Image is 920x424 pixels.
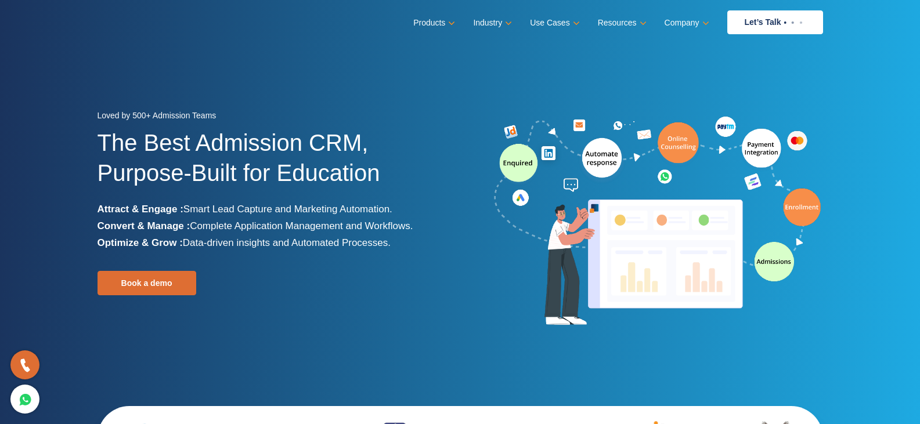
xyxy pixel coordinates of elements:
a: Resources [598,15,644,31]
span: Smart Lead Capture and Marketing Automation. [183,204,392,215]
a: Let’s Talk [727,10,823,34]
b: Convert & Manage : [98,220,190,231]
span: Complete Application Management and Workflows. [190,220,413,231]
a: Industry [473,15,510,31]
img: admission-software-home-page-header [492,114,823,330]
h1: The Best Admission CRM, Purpose-Built for Education [98,128,452,201]
span: Data-driven insights and Automated Processes. [183,237,391,248]
b: Optimize & Grow : [98,237,183,248]
b: Attract & Engage : [98,204,183,215]
div: Loved by 500+ Admission Teams [98,107,452,128]
a: Book a demo [98,271,196,295]
a: Company [665,15,707,31]
a: Products [413,15,453,31]
a: Use Cases [530,15,577,31]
